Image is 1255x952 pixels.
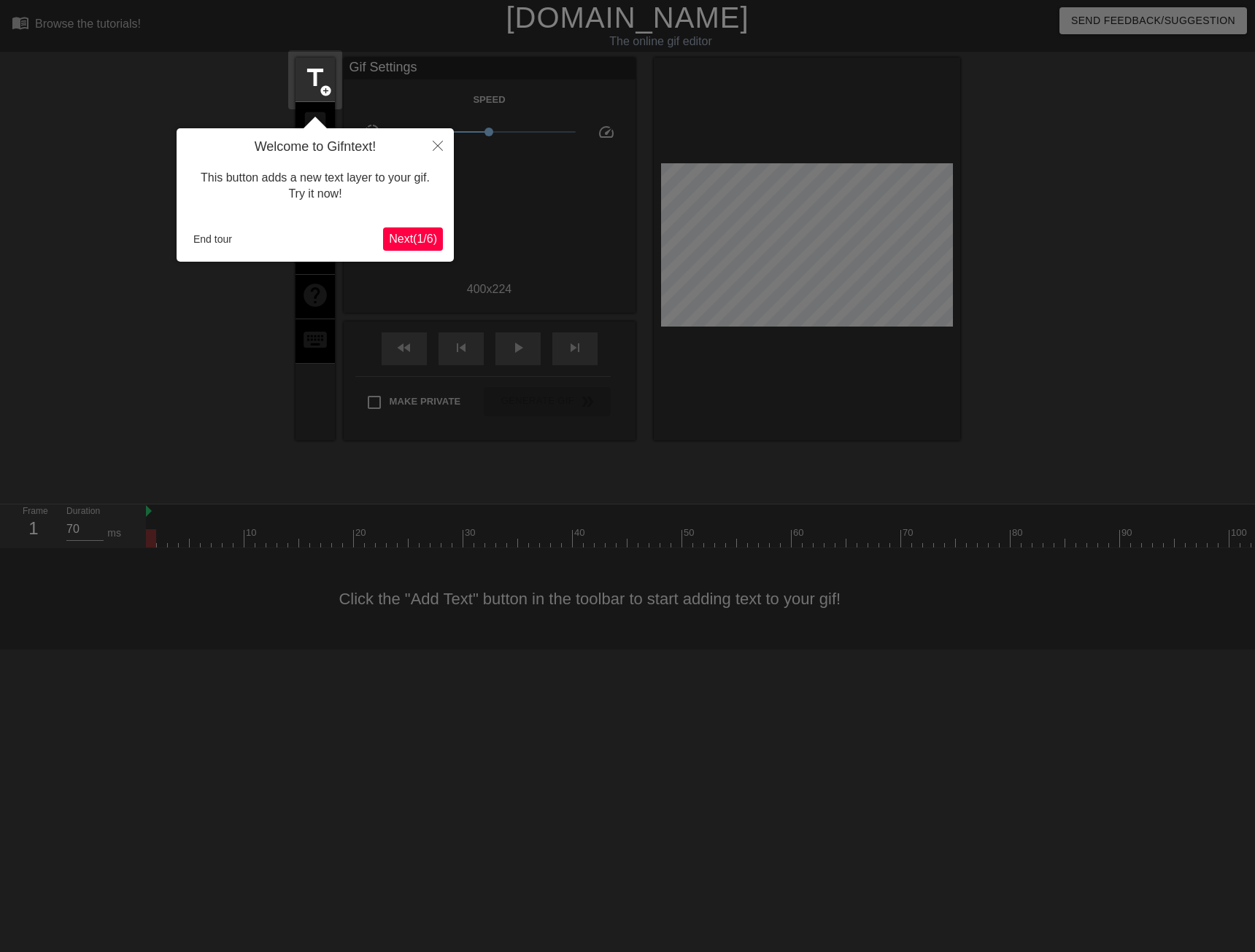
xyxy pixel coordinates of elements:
[188,139,443,155] h4: Welcome to Gifntext!
[389,233,437,245] span: Next ( 1 / 6 )
[422,128,454,162] button: Close
[188,228,238,250] button: End tour
[188,155,443,217] div: This button adds a new text layer to your gif. Try it now!
[383,227,443,251] button: Next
